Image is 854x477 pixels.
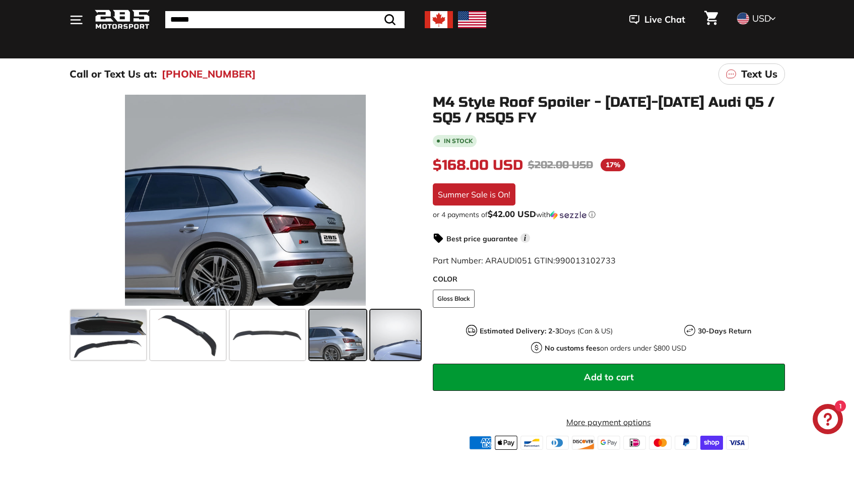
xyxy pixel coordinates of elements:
p: Call or Text Us at: [70,66,157,82]
div: Summer Sale is On! [433,183,515,206]
button: Live Chat [616,7,698,32]
span: 17% [601,159,625,171]
a: More payment options [433,416,785,428]
span: Add to cart [584,371,634,383]
label: COLOR [433,274,785,285]
h1: M4 Style Roof Spoiler - [DATE]-[DATE] Audi Q5 / SQ5 / RSQ5 FY [433,95,785,126]
span: $168.00 USD [433,157,523,174]
inbox-online-store-chat: Shopify online store chat [810,404,846,437]
span: Live Chat [644,13,685,26]
div: or 4 payments of with [433,210,785,220]
img: ideal [623,436,646,450]
img: Sezzle [550,211,586,220]
img: discover [572,436,595,450]
img: diners_club [546,436,569,450]
span: USD [752,13,771,24]
b: In stock [444,138,473,144]
img: bancontact [520,436,543,450]
img: master [649,436,672,450]
strong: Estimated Delivery: 2-3 [480,326,559,335]
img: visa [726,436,749,450]
strong: No customs fees [545,344,600,353]
div: or 4 payments of$42.00 USDwithSezzle Click to learn more about Sezzle [433,210,785,220]
input: Search [165,11,405,28]
img: apple_pay [495,436,517,450]
img: Logo_285_Motorsport_areodynamics_components [95,8,150,32]
a: Text Us [718,63,785,85]
img: shopify_pay [700,436,723,450]
span: $202.00 USD [528,159,593,171]
strong: Best price guarantee [446,234,518,243]
img: paypal [675,436,697,450]
strong: 30-Days Return [698,326,751,335]
button: Add to cart [433,364,785,391]
p: Days (Can & US) [480,326,613,336]
img: american_express [469,436,492,450]
span: Part Number: ARAUDI051 GTIN: [433,255,616,265]
a: Cart [698,3,724,37]
img: google_pay [598,436,620,450]
span: i [520,233,530,243]
p: on orders under $800 USD [545,343,686,354]
span: 990013102733 [555,255,616,265]
span: $42.00 USD [488,209,536,219]
p: Text Us [741,66,777,82]
a: [PHONE_NUMBER] [162,66,256,82]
